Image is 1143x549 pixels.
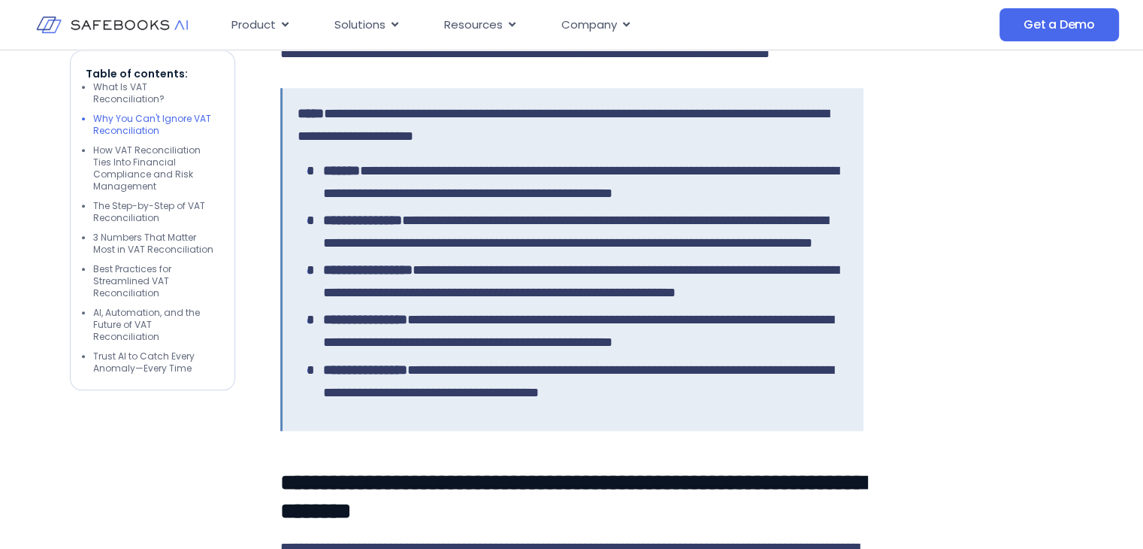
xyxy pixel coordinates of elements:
[561,17,617,34] span: Company
[93,307,219,343] li: AI, Automation, and the Future of VAT Reconciliation
[93,263,219,299] li: Best Practices for Streamlined VAT Reconciliation
[93,350,219,375] li: Trust AI to Catch Every Anomaly—Every Time
[444,17,503,34] span: Resources
[93,200,219,224] li: The Step-by-Step of VAT Reconciliation
[231,17,276,34] span: Product
[334,17,386,34] span: Solutions
[93,81,219,105] li: What Is VAT Reconciliation?
[219,11,869,40] nav: Menu
[86,66,219,81] p: Table of contents:
[1024,17,1095,32] span: Get a Demo
[219,11,869,40] div: Menu Toggle
[93,144,219,193] li: How VAT Reconciliation Ties Into Financial Compliance and Risk Management
[93,232,219,256] li: 3 Numbers That Matter Most in VAT Reconciliation
[999,8,1119,41] a: Get a Demo
[93,113,219,137] li: Why You Can't Ignore VAT Reconciliation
